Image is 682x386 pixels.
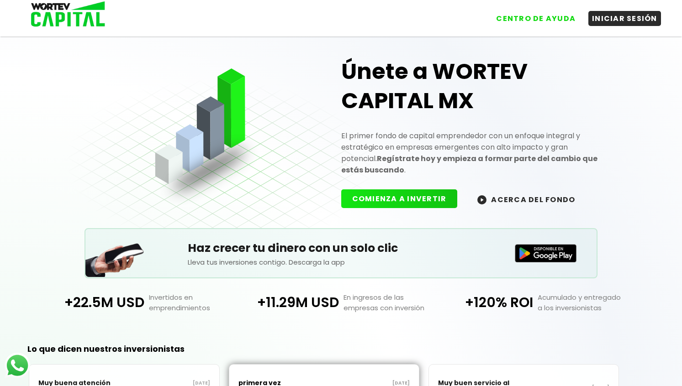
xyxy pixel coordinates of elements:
p: Invertidos en emprendimientos [144,292,244,313]
p: Acumulado y entregado a los inversionistas [533,292,633,313]
a: INICIAR SESIÓN [579,4,661,26]
img: wortev-capital-acerca-del-fondo [477,195,486,204]
button: CENTRO DE AYUDA [492,11,579,26]
a: CENTRO DE AYUDA [483,4,579,26]
p: En ingresos de las empresas con inversión [339,292,439,313]
p: El primer fondo de capital emprendedor con un enfoque integral y estratégico en empresas emergent... [341,130,614,176]
h1: Únete a WORTEV CAPITAL MX [341,57,614,115]
p: +120% ROI [438,292,533,313]
button: COMIENZA A INVERTIR [341,189,458,208]
h5: Haz crecer tu dinero con un solo clic [188,240,495,257]
p: +11.29M USD [244,292,339,313]
img: Disponible en Google Play [515,244,577,262]
p: +22.5M USD [49,292,144,313]
strong: Regístrate hoy y empieza a formar parte del cambio que estás buscando [341,153,597,175]
img: Teléfono [85,232,145,277]
button: ACERCA DEL FONDO [466,189,586,209]
button: INICIAR SESIÓN [588,11,661,26]
a: COMIENZA A INVERTIR [341,193,467,204]
p: Lleva tus inversiones contigo. Descarga la app [188,257,495,267]
img: logos_whatsapp-icon.242b2217.svg [5,353,30,378]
